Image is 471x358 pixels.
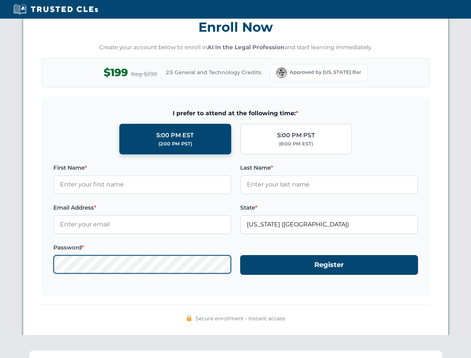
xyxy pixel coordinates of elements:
[131,70,157,79] span: Reg $299
[53,243,231,252] label: Password
[195,314,285,323] span: Secure enrollment • Instant access
[41,15,430,39] h3: Enroll Now
[158,140,192,148] div: (2:00 PM PST)
[207,44,285,51] strong: AI in the Legal Profession
[53,203,231,212] label: Email Address
[104,64,128,81] span: $199
[276,67,287,78] img: Florida Bar
[240,163,418,172] label: Last Name
[290,69,361,76] span: Approved by [US_STATE] Bar
[166,68,261,76] span: 2.5 General and Technology Credits
[240,255,418,275] button: Register
[277,131,315,140] div: 5:00 PM PST
[240,175,418,194] input: Enter your last name
[41,43,430,52] p: Create your account below to enroll in and start learning immediately.
[11,4,100,15] img: Trusted CLEs
[53,175,231,194] input: Enter your first name
[240,203,418,212] label: State
[240,215,418,234] input: Florida (FL)
[53,109,418,118] span: I prefer to attend at the following time:
[279,140,313,148] div: (8:00 PM EST)
[156,131,194,140] div: 5:00 PM EST
[53,163,231,172] label: First Name
[53,215,231,234] input: Enter your email
[186,315,192,321] img: 🔒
